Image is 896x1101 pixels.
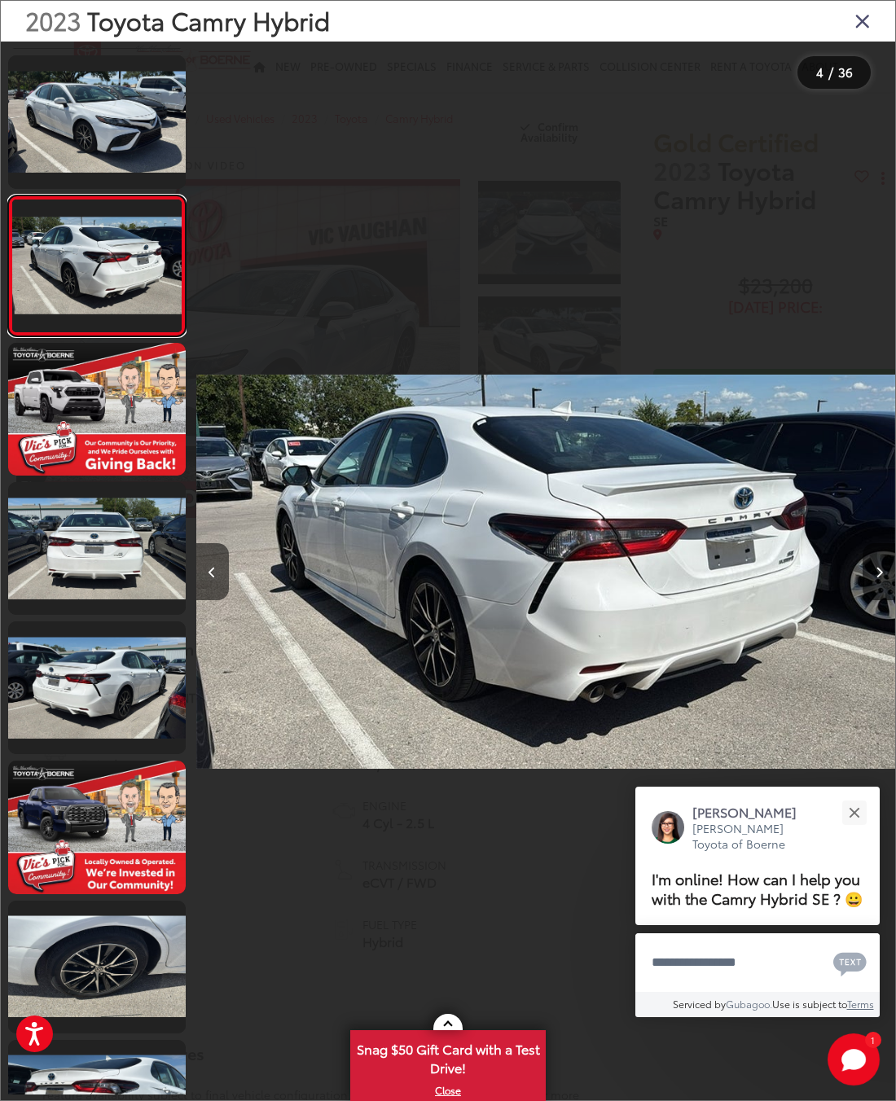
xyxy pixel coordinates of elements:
button: Next image [863,543,895,600]
div: 2023 Toyota Camry Hybrid SE 3 [196,77,895,1068]
div: Close[PERSON_NAME][PERSON_NAME] Toyota of BoerneI'm online! How can I help you with the Camry Hyb... [635,787,880,1017]
img: 2023 Toyota Camry Hybrid SE [7,760,187,895]
span: 4 [816,63,824,81]
button: Previous image [196,543,229,600]
span: Serviced by [673,997,726,1011]
img: 2023 Toyota Camry Hybrid SE [7,72,187,173]
i: Close gallery [854,10,871,31]
a: Gubagoo. [726,997,772,1011]
svg: Start Chat [828,1033,880,1086]
img: 2023 Toyota Camry Hybrid SE [7,341,187,476]
a: Terms [847,997,874,1011]
svg: Text [833,950,867,976]
img: 2023 Toyota Camry Hybrid SE [11,217,183,314]
img: 2023 Toyota Camry Hybrid SE [7,637,187,739]
span: Use is subject to [772,997,847,1011]
img: 2023 Toyota Camry Hybrid SE [196,77,895,1068]
span: / [827,67,835,78]
button: Toggle Chat Window [828,1033,880,1086]
span: 1 [871,1036,875,1043]
span: Snag $50 Gift Card with a Test Drive! [352,1032,544,1081]
p: [PERSON_NAME] Toyota of Boerne [692,821,813,853]
p: [PERSON_NAME] [692,803,813,821]
img: 2023 Toyota Camry Hybrid SE [7,916,187,1018]
span: 2023 [25,2,81,37]
img: 2023 Toyota Camry Hybrid SE [7,498,187,599]
span: Toyota Camry Hybrid [87,2,330,37]
button: Close [837,795,872,830]
button: Chat with SMS [828,944,872,980]
textarea: Type your message [635,933,880,992]
span: I'm online! How can I help you with the Camry Hybrid SE ? 😀 [652,867,863,909]
span: 36 [838,63,853,81]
